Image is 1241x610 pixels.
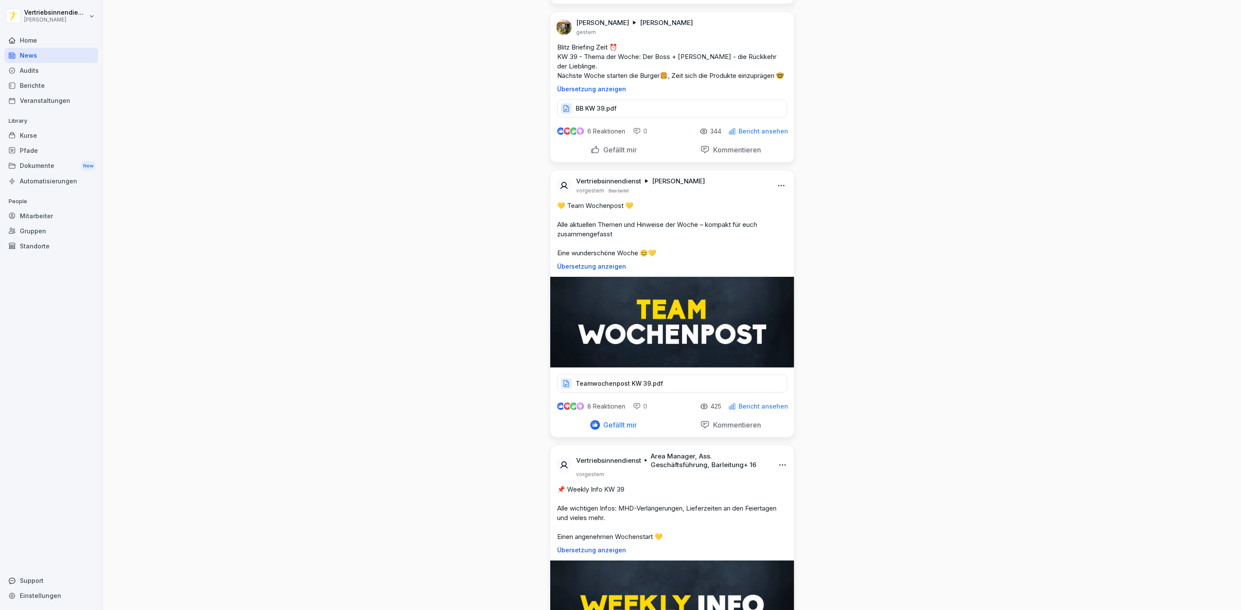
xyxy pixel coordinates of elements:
[557,403,564,410] img: like
[651,452,768,469] p: Area Manager, Ass. Geschäftsführung, Barleitung + 16
[600,421,637,429] p: Gefällt mir
[564,403,571,409] img: love
[576,379,663,388] p: Teamwochenpost KW 39.pdf
[633,127,647,136] div: 0
[4,93,98,108] a: Veranstaltungen
[4,588,98,603] a: Einstellungen
[587,403,625,410] p: 8 Reaktionen
[557,547,787,554] p: Übersetzung anzeigen
[608,187,629,194] p: Bearbeitet
[557,107,787,115] a: BB KW 39.pdf
[576,456,641,465] p: Vertriebsinnendienst
[4,158,98,174] a: DokumenteNew
[576,471,604,478] p: vorgestern
[557,382,787,390] a: Teamwochenpost KW 39.pdf
[4,195,98,208] p: People
[4,33,98,48] a: Home
[576,104,617,113] p: BB KW 39.pdf
[556,19,572,35] img: ahtvx1qdgs31qf7oeejj87mb.png
[576,187,604,194] p: vorgestern
[557,86,787,93] p: Übersetzung anzeigen
[564,128,571,134] img: love
[710,146,761,154] p: Kommentieren
[576,19,629,27] p: [PERSON_NAME]
[550,277,794,368] img: ewtvqk6a823d2k4h6wk8o3kf.png
[4,78,98,93] a: Berichte
[4,114,98,128] p: Library
[711,403,721,410] p: 425
[4,238,98,254] a: Standorte
[576,29,596,36] p: gestern
[576,177,641,186] p: Vertriebsinnendienst
[24,17,87,23] p: [PERSON_NAME]
[587,128,625,135] p: 6 Reaktionen
[570,403,577,410] img: celebrate
[640,19,693,27] p: [PERSON_NAME]
[4,143,98,158] a: Pfade
[4,173,98,189] a: Automatisierungen
[4,128,98,143] a: Kurse
[577,403,584,410] img: inspiring
[600,146,637,154] p: Gefällt mir
[739,403,788,410] p: Bericht ansehen
[557,128,564,135] img: like
[81,161,96,171] div: New
[577,127,584,135] img: inspiring
[4,223,98,238] a: Gruppen
[557,201,787,258] p: 💛 Team Wochenpost 💛 Alle aktuellen Themen und Hinweise der Woche – kompakt für euch zusammengefas...
[4,48,98,63] a: News
[4,208,98,223] a: Mitarbeiter
[633,402,647,411] div: 0
[739,128,788,135] p: Bericht ansehen
[4,63,98,78] a: Audits
[710,128,721,135] p: 344
[4,573,98,588] div: Support
[24,9,87,16] p: Vertriebsinnendienst
[557,485,787,542] p: 📌 Weekly Info KW 39 Alle wichtigen Infos: MHD-Verlängerungen, Lieferzeiten an den Feiertagen und ...
[570,127,577,135] img: celebrate
[557,43,787,81] p: Blitz Briefing Zeit ⏰ KW 39 - Thema der Woche: Der Boss + [PERSON_NAME] - die Rückkehr der Liebli...
[557,263,787,270] p: Übersetzung anzeigen
[710,421,761,429] p: Kommentieren
[652,177,705,186] p: [PERSON_NAME]
[4,158,98,174] div: Dokumente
